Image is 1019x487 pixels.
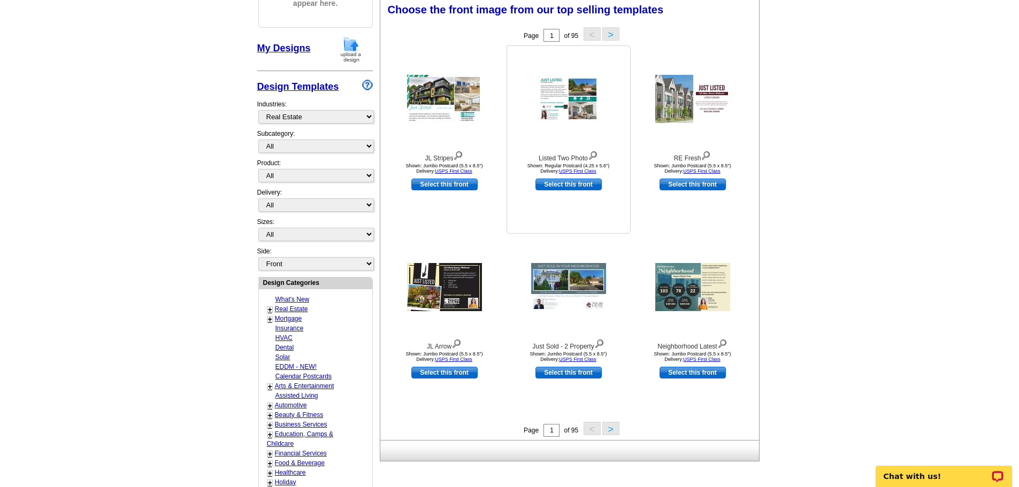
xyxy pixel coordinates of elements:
[531,263,606,311] img: Just Sold - 2 Property
[268,469,272,477] a: +
[275,363,317,370] a: EDDM - NEW!
[257,81,339,92] a: Design Templates
[275,459,325,467] a: Food & Beverage
[510,337,627,351] div: Just Sold - 2 Property
[453,149,463,160] img: view design details
[257,43,311,53] a: My Designs
[386,337,503,351] div: JL Arrow
[268,305,272,314] a: +
[275,324,304,332] a: Insurance
[683,168,721,174] a: USPS First Class
[655,75,730,123] img: RE Fresh
[268,430,272,439] a: +
[275,382,334,390] a: Arts & Entertainment
[275,478,296,486] a: Holiday
[275,373,332,380] a: Calendar Postcards
[407,75,482,123] img: JL Stripes
[602,27,619,41] button: >
[602,422,619,435] button: >
[337,36,365,63] img: upload-design
[386,351,503,362] div: Shown: Jumbo Postcard (5.5 x 8.5") Delivery:
[411,367,478,378] a: use this design
[535,367,602,378] a: use this design
[268,411,272,420] a: +
[564,427,578,434] span: of 95
[257,158,373,188] div: Product:
[275,450,327,457] a: Financial Services
[275,315,302,322] a: Mortgage
[275,305,308,313] a: Real Estate
[259,277,372,288] div: Design Categories
[701,149,711,160] img: view design details
[268,382,272,391] a: +
[524,32,539,40] span: Page
[257,129,373,158] div: Subcategory:
[275,353,290,361] a: Solar
[268,315,272,323] a: +
[683,357,721,362] a: USPS First Class
[257,246,373,272] div: Side:
[435,357,472,362] a: USPS First Class
[634,163,752,174] div: Shown: Jumbo Postcard (5.5 x 8.5") Delivery:
[275,401,307,409] a: Automotive
[267,430,333,447] a: Education, Camps & Childcare
[535,179,602,190] a: use this design
[411,179,478,190] a: use this design
[386,163,503,174] div: Shown: Jumbo Postcard (5.5 x 8.5") Delivery:
[268,450,272,458] a: +
[510,149,627,163] div: Listed Two Photo
[275,392,318,399] a: Assisted Living
[524,427,539,434] span: Page
[275,469,306,476] a: Healthcare
[386,149,503,163] div: JL Stripes
[588,149,598,160] img: view design details
[275,334,293,342] a: HVAC
[388,4,664,16] span: Choose the front image from our top selling templates
[559,357,596,362] a: USPS First Class
[869,453,1019,487] iframe: LiveChat chat widget
[275,344,294,351] a: Dental
[660,367,726,378] a: use this design
[362,80,373,90] img: design-wizard-help-icon.png
[275,296,310,303] a: What's New
[451,337,462,349] img: view design details
[538,76,599,122] img: Listed Two Photo
[257,94,373,129] div: Industries:
[655,263,730,311] img: Neighborhood Latest
[634,337,752,351] div: Neighborhood Latest
[634,351,752,362] div: Shown: Jumbo Postcard (5.5 x 8.5") Delivery:
[584,27,601,41] button: <
[268,401,272,410] a: +
[510,163,627,174] div: Shown: Regular Postcard (4.25 x 5.6") Delivery:
[275,421,327,428] a: Business Services
[407,263,482,311] img: JL Arrow
[435,168,472,174] a: USPS First Class
[660,179,726,190] a: use this design
[268,421,272,429] a: +
[559,168,596,174] a: USPS First Class
[584,422,601,435] button: <
[634,149,752,163] div: RE Fresh
[257,217,373,246] div: Sizes:
[257,188,373,217] div: Delivery:
[510,351,627,362] div: Shown: Jumbo Postcard (5.5 x 8.5") Delivery:
[268,478,272,487] a: +
[594,337,604,349] img: view design details
[268,459,272,468] a: +
[275,411,324,419] a: Beauty & Fitness
[717,337,727,349] img: view design details
[564,32,578,40] span: of 95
